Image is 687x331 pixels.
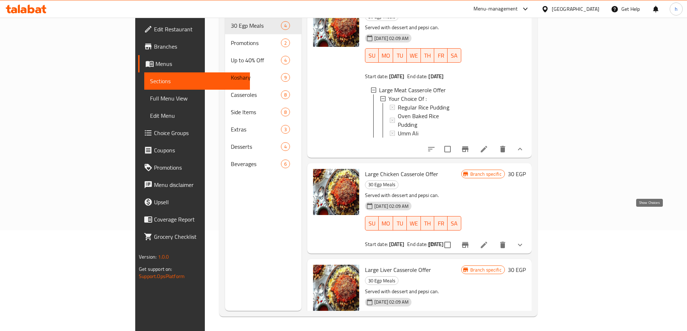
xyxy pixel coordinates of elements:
[138,55,250,72] a: Menus
[407,48,421,63] button: WE
[138,193,250,211] a: Upsell
[396,218,404,229] span: TU
[365,180,398,189] div: 30 Egp Meals
[398,112,455,129] span: Oven Baked Rice Pudding
[150,111,244,120] span: Edit Menu
[225,34,302,52] div: Promotions2
[508,265,526,275] h6: 30 EGP
[138,159,250,176] a: Promotions
[154,198,244,206] span: Upsell
[281,142,290,151] div: items
[313,1,359,47] img: Large Meat Casserole Offer
[281,126,290,133] span: 3
[281,91,290,98] span: 8
[389,72,404,81] b: [DATE]
[371,35,411,42] span: [DATE] 02:09 AM
[511,236,529,254] button: show more
[389,240,404,249] b: [DATE]
[138,211,250,228] a: Coverage Report
[154,163,244,172] span: Promotions
[365,277,398,285] span: 30 Egp Meals
[225,103,302,121] div: Side Items8
[231,21,281,30] div: 30 Egp Meals
[150,77,244,85] span: Sections
[231,73,281,82] span: Koshary
[410,218,418,229] span: WE
[154,129,244,137] span: Choice Groups
[675,5,678,13] span: h
[281,57,290,64] span: 4
[231,160,281,168] span: Beverages
[434,48,448,63] button: FR
[150,94,244,103] span: Full Menu View
[407,240,427,249] span: End date:
[457,140,474,158] button: Branch-specific-item
[410,50,418,61] span: WE
[365,240,388,249] span: Start date:
[437,218,445,229] span: FR
[396,50,404,61] span: TU
[440,237,455,252] span: Select to update
[379,48,393,63] button: MO
[552,5,599,13] div: [GEOGRAPHIC_DATA]
[225,155,302,173] div: Beverages6
[231,108,281,116] div: Side Items
[440,142,455,157] span: Select to update
[281,21,290,30] div: items
[281,56,290,64] div: items
[281,90,290,99] div: items
[467,267,505,273] span: Branch specific
[467,171,505,178] span: Branch specific
[281,143,290,150] span: 4
[225,17,302,34] div: 30 Egp Meals4
[154,42,244,51] span: Branches
[225,52,302,69] div: Up to 40% Off4
[423,140,440,158] button: sort-choices
[281,125,290,134] div: items
[365,72,388,81] span: Start date:
[407,72,427,81] span: End date:
[139,272,185,281] a: Support.OpsPlatform
[281,73,290,82] div: items
[365,264,431,275] span: Large Liver Casserole Offer
[398,129,418,138] span: Umm Ali
[423,236,440,254] button: sort-choices
[368,218,376,229] span: SU
[154,180,244,189] span: Menu disclaimer
[231,142,281,151] span: Desserts
[428,72,444,81] b: [DATE]
[365,216,379,231] button: SU
[231,125,281,134] span: Extras
[281,160,290,168] div: items
[393,216,406,231] button: TU
[450,50,458,61] span: SA
[154,146,244,155] span: Coupons
[480,145,488,153] a: Edit menu item
[511,140,529,158] button: show more
[231,56,281,64] div: Up to 40% Off
[281,74,290,81] span: 9
[365,23,461,32] p: Served with dessert and pepsi can.
[371,299,411,305] span: [DATE] 02:09 AM
[231,90,281,99] div: Casseroles
[154,215,244,224] span: Coverage Report
[480,241,488,249] a: Edit menu item
[365,169,438,179] span: Large Chicken Casserole Offer
[474,5,518,13] div: Menu-management
[313,169,359,215] img: Large Chicken Casserole Offer
[231,39,281,47] span: Promotions
[281,108,290,116] div: items
[457,236,474,254] button: Branch-specific-item
[138,142,250,159] a: Coupons
[139,252,157,261] span: Version:
[379,216,393,231] button: MO
[144,107,250,124] a: Edit Menu
[407,216,421,231] button: WE
[365,48,379,63] button: SU
[365,287,461,296] p: Served with dessert and pepsi can.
